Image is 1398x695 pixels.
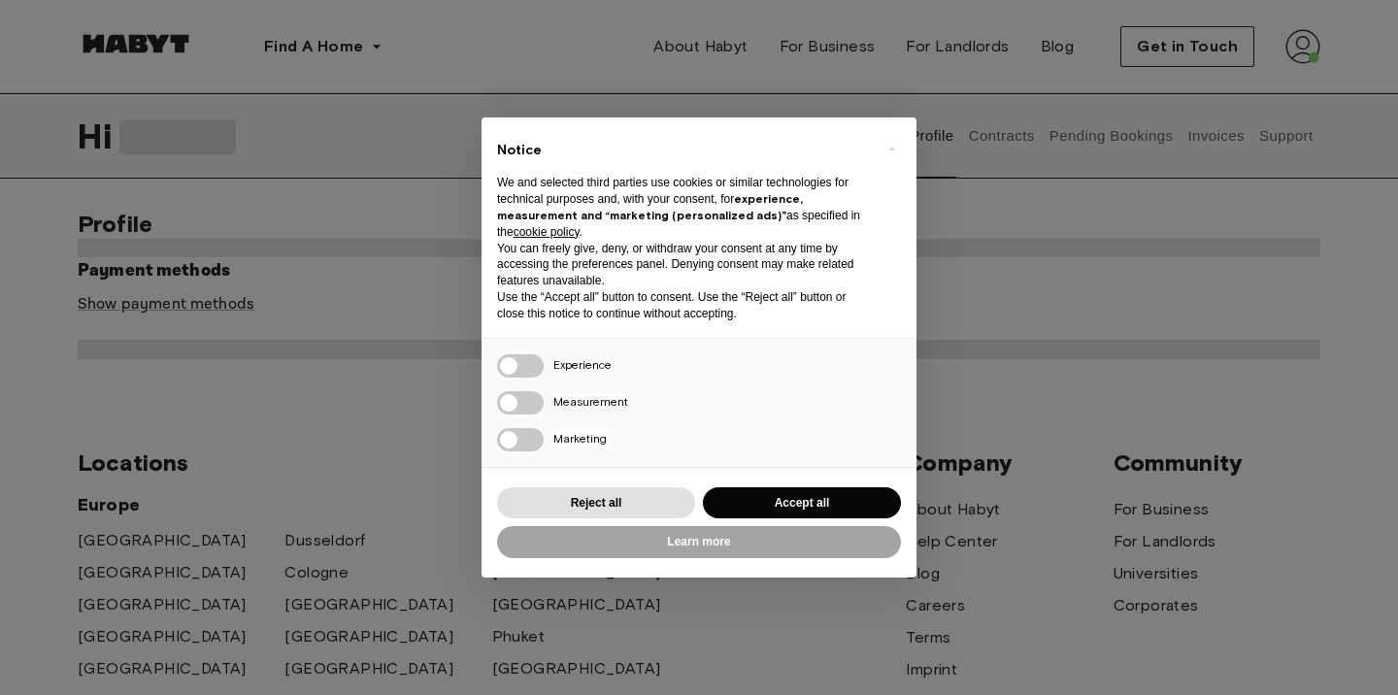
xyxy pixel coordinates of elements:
span: Measurement [553,394,628,409]
button: Accept all [703,487,901,519]
span: × [888,137,895,160]
strong: experience, measurement and “marketing (personalized ads)” [497,191,803,222]
button: Learn more [497,526,901,558]
button: Reject all [497,487,695,519]
p: You can freely give, deny, or withdraw your consent at any time by accessing the preferences pane... [497,241,870,289]
button: Close this notice [876,133,907,164]
p: We and selected third parties use cookies or similar technologies for technical purposes and, wit... [497,175,870,240]
span: Marketing [553,431,607,446]
a: cookie policy [514,225,580,239]
p: Use the “Accept all” button to consent. Use the “Reject all” button or close this notice to conti... [497,289,870,322]
span: Experience [553,357,612,372]
h2: Notice [497,141,870,160]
